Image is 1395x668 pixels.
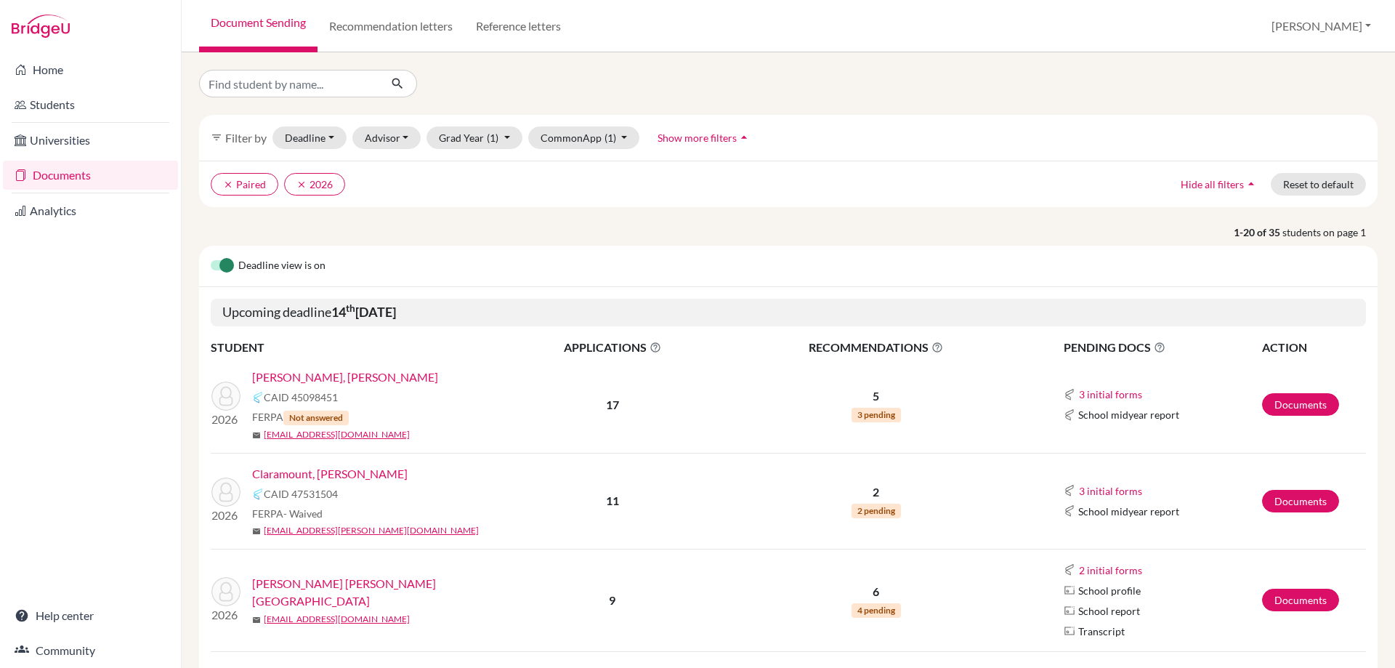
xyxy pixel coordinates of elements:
[211,132,222,143] i: filter_list
[252,369,438,386] a: [PERSON_NAME], [PERSON_NAME]
[724,483,1028,501] p: 2
[1078,603,1140,619] span: School report
[1064,625,1075,637] img: Parchments logo
[211,606,240,624] p: 2026
[724,387,1028,405] p: 5
[502,339,723,356] span: APPLICATIONS
[1078,562,1143,579] button: 2 initial forms
[1064,389,1075,401] img: Common App logo
[264,486,338,502] span: CAID 47531504
[252,431,261,440] span: mail
[1078,483,1143,499] button: 3 initial forms
[724,339,1028,356] span: RECOMMENDATIONS
[658,132,737,144] span: Show more filters
[1262,589,1339,611] a: Documents
[1181,178,1244,190] span: Hide all filters
[1078,583,1141,598] span: School profile
[252,506,323,521] span: FERPA
[1064,409,1075,421] img: Common App logo
[3,55,178,84] a: Home
[1078,504,1179,519] span: School midyear report
[264,428,410,441] a: [EMAIL_ADDRESS][DOMAIN_NAME]
[252,616,261,624] span: mail
[1064,584,1075,596] img: Parchments logo
[528,126,640,149] button: CommonApp(1)
[852,504,901,518] span: 2 pending
[211,507,240,524] p: 2026
[1078,386,1143,403] button: 3 initial forms
[223,180,233,190] i: clear
[609,593,615,607] b: 9
[352,126,421,149] button: Advisor
[211,299,1366,326] h5: Upcoming deadline
[3,126,178,155] a: Universities
[238,257,325,275] span: Deadline view is on
[264,390,338,405] span: CAID 45098451
[1234,225,1282,240] strong: 1-20 of 35
[1078,407,1179,422] span: School midyear report
[211,411,240,428] p: 2026
[852,408,901,422] span: 3 pending
[252,465,408,483] a: Claramount, [PERSON_NAME]
[1271,173,1366,196] button: Reset to default
[1168,173,1271,196] button: Hide all filtersarrow_drop_up
[1078,624,1125,639] span: Transcript
[852,603,901,618] span: 4 pending
[211,173,278,196] button: clearPaired
[3,90,178,119] a: Students
[737,130,751,145] i: arrow_drop_up
[264,524,479,537] a: [EMAIL_ADDRESS][PERSON_NAME][DOMAIN_NAME]
[346,302,355,314] sup: th
[252,409,349,425] span: FERPA
[252,392,264,403] img: Common App logo
[1064,605,1075,616] img: Parchments logo
[264,613,410,626] a: [EMAIL_ADDRESS][DOMAIN_NAME]
[12,15,70,38] img: Bridge-U
[252,488,264,500] img: Common App logo
[426,126,522,149] button: Grad Year(1)
[3,601,178,630] a: Help center
[1064,485,1075,496] img: Common App logo
[645,126,764,149] button: Show more filtersarrow_drop_up
[1265,12,1378,40] button: [PERSON_NAME]
[211,382,240,411] img: Castellá Falkenberg, Miranda
[606,398,619,411] b: 17
[199,70,379,97] input: Find student by name...
[283,411,349,425] span: Not answered
[1282,225,1378,240] span: students on page 1
[252,527,261,536] span: mail
[283,507,323,520] span: - Waived
[487,132,498,144] span: (1)
[3,636,178,665] a: Community
[284,173,345,196] button: clear2026
[724,583,1028,600] p: 6
[1064,339,1261,356] span: PENDING DOCS
[1064,564,1075,576] img: Common App logo
[296,180,307,190] i: clear
[211,338,501,357] th: STUDENT
[1261,338,1366,357] th: ACTION
[252,575,511,610] a: [PERSON_NAME] [PERSON_NAME][GEOGRAPHIC_DATA]
[1064,505,1075,517] img: Common App logo
[331,304,396,320] b: 14 [DATE]
[211,478,240,507] img: Claramount, Fiorella Esther
[606,494,619,507] b: 11
[3,196,178,225] a: Analytics
[3,161,178,190] a: Documents
[211,577,240,606] img: Díaz Salazar, Sofia
[1262,393,1339,416] a: Documents
[272,126,347,149] button: Deadline
[604,132,616,144] span: (1)
[1262,490,1339,512] a: Documents
[225,131,267,145] span: Filter by
[1244,177,1258,191] i: arrow_drop_up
